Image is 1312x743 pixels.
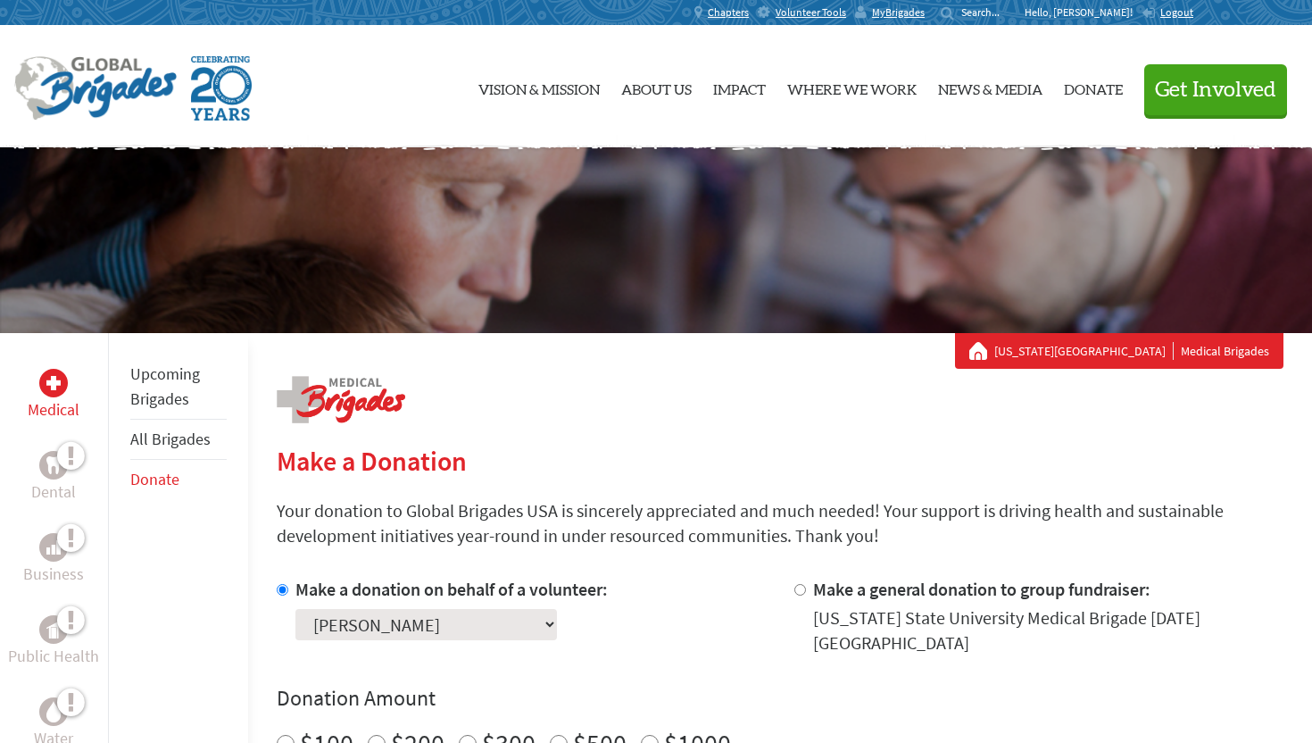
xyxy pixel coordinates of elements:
[39,533,68,562] div: Business
[813,605,1283,655] div: [US_STATE] State University Medical Brigade [DATE] [GEOGRAPHIC_DATA]
[8,644,99,669] p: Public Health
[46,540,61,555] img: Business
[130,355,227,420] li: Upcoming Brigades
[130,420,227,460] li: All Brigades
[621,40,692,133] a: About Us
[277,445,1283,477] h2: Make a Donation
[1064,40,1123,133] a: Donate
[478,40,600,133] a: Vision & Mission
[46,376,61,390] img: Medical
[191,56,252,121] img: Global Brigades Celebrating 20 Years
[39,369,68,397] div: Medical
[130,469,179,489] a: Donate
[130,460,227,499] li: Donate
[39,615,68,644] div: Public Health
[46,621,61,639] img: Public Health
[872,5,925,20] span: MyBrigades
[713,40,766,133] a: Impact
[1025,5,1142,20] p: Hello, [PERSON_NAME]!
[8,615,99,669] a: Public HealthPublic Health
[46,456,61,473] img: Dental
[46,701,61,722] img: Water
[39,697,68,726] div: Water
[969,342,1269,360] div: Medical Brigades
[961,5,1012,19] input: Search...
[295,578,608,600] label: Make a donation on behalf of a volunteer:
[23,562,84,587] p: Business
[776,5,846,20] span: Volunteer Tools
[1160,5,1193,19] span: Logout
[28,369,79,422] a: MedicalMedical
[708,5,749,20] span: Chapters
[28,397,79,422] p: Medical
[1144,64,1287,115] button: Get Involved
[31,480,76,505] p: Dental
[14,56,177,121] img: Global Brigades Logo
[31,451,76,505] a: DentalDental
[938,40,1042,133] a: News & Media
[130,363,200,409] a: Upcoming Brigades
[277,684,1283,713] h4: Donation Amount
[1155,79,1276,101] span: Get Involved
[277,376,405,423] img: logo-medical.png
[1142,5,1193,20] a: Logout
[277,498,1283,548] p: Your donation to Global Brigades USA is sincerely appreciated and much needed! Your support is dr...
[787,40,917,133] a: Where We Work
[994,342,1174,360] a: [US_STATE][GEOGRAPHIC_DATA]
[39,451,68,480] div: Dental
[813,578,1150,600] label: Make a general donation to group fundraiser:
[130,429,211,449] a: All Brigades
[23,533,84,587] a: BusinessBusiness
